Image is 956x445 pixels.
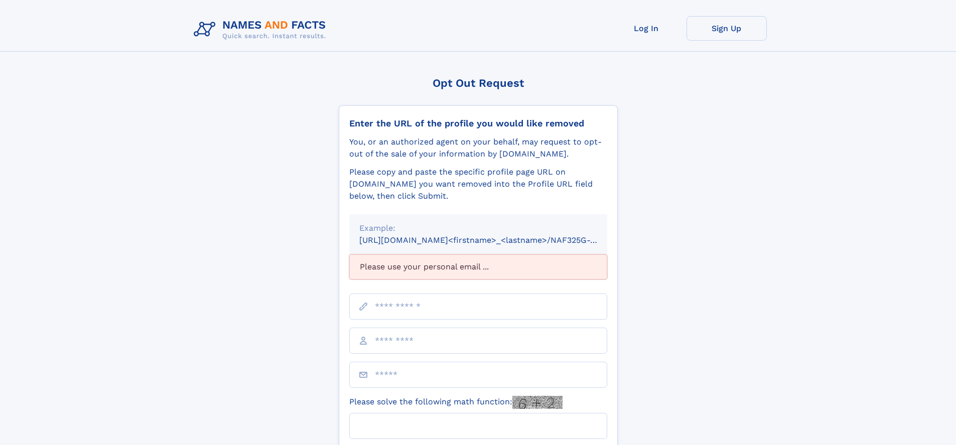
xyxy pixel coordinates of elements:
a: Sign Up [687,16,767,41]
div: Please use your personal email ... [349,254,607,279]
div: You, or an authorized agent on your behalf, may request to opt-out of the sale of your informatio... [349,136,607,160]
a: Log In [606,16,687,41]
div: Please copy and paste the specific profile page URL on [DOMAIN_NAME] you want removed into the Pr... [349,166,607,202]
div: Example: [359,222,597,234]
small: [URL][DOMAIN_NAME]<firstname>_<lastname>/NAF325G-xxxxxxxx [359,235,626,245]
div: Enter the URL of the profile you would like removed [349,118,607,129]
div: Opt Out Request [339,77,618,89]
img: Logo Names and Facts [190,16,334,43]
label: Please solve the following math function: [349,396,563,409]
